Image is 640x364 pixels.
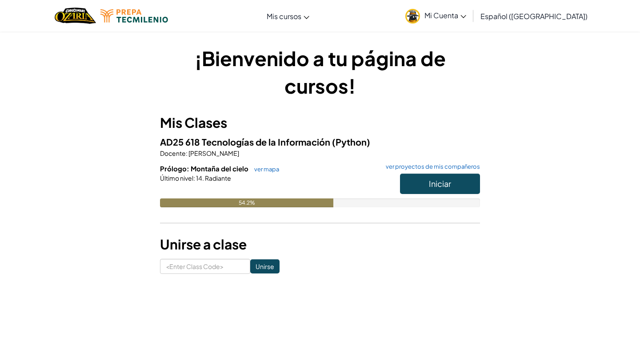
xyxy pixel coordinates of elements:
h3: Mis Clases [160,113,480,133]
img: avatar [405,9,420,24]
button: Iniciar [400,174,480,194]
a: Ozaria by CodeCombat logo [55,7,96,25]
span: (Python) [332,136,370,147]
div: 54.2% [160,198,333,207]
img: Tecmilenio logo [100,9,168,23]
span: Mis cursos [267,12,301,21]
input: <Enter Class Code> [160,259,250,274]
input: Unirse [250,259,280,273]
span: Mi Cuenta [424,11,466,20]
a: Mis cursos [262,4,314,28]
span: 14. [195,174,204,182]
h3: Unirse a clase [160,234,480,254]
a: ver mapa [250,166,279,173]
span: Iniciar [429,178,451,189]
a: Español ([GEOGRAPHIC_DATA]) [476,4,592,28]
a: ver proyectos de mis compañeros [381,164,480,170]
span: Español ([GEOGRAPHIC_DATA]) [480,12,588,21]
span: Prólogo: Montaña del cielo [160,164,250,173]
a: Mi Cuenta [401,2,471,30]
span: Último nivel [160,174,193,182]
span: [PERSON_NAME] [188,149,239,157]
span: : [193,174,195,182]
span: : [186,149,188,157]
h1: ¡Bienvenido a tu página de cursos! [160,44,480,99]
span: AD25 618 Tecnologías de la Información [160,136,332,147]
span: Radiante [204,174,231,182]
span: Docente [160,149,186,157]
img: Home [55,7,96,25]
